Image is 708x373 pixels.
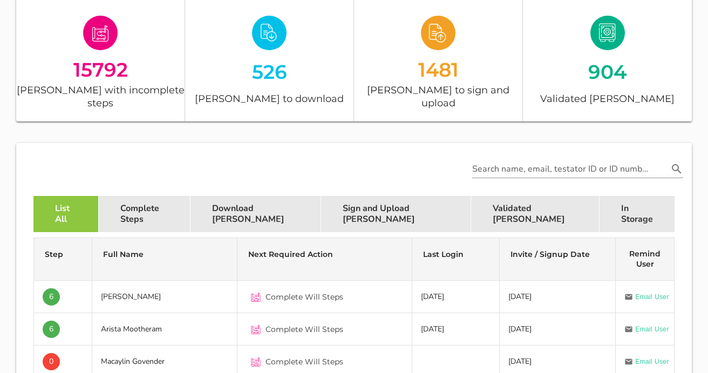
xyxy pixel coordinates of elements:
[103,249,144,259] span: Full Name
[190,196,321,232] div: Download [PERSON_NAME]
[500,238,616,281] th: Invite / Signup Date: Not sorted. Activate to sort ascending.
[45,249,63,259] span: Step
[510,249,590,259] span: Invite / Signup Date
[49,288,53,306] span: 6
[49,321,53,338] span: 6
[99,196,190,232] div: Complete Steps
[92,281,238,313] td: [PERSON_NAME]
[508,356,532,367] span: [DATE]
[265,356,343,367] span: Complete Will Steps
[629,249,661,269] span: Remind User
[92,238,238,281] th: Full Name: Not sorted. Activate to sort ascending.
[616,238,674,281] th: Remind User
[16,84,185,108] div: [PERSON_NAME] with incomplete steps
[34,238,92,281] th: Step: Not sorted. Activate to sort ascending.
[92,313,238,345] td: Arista Mootheram
[33,196,99,232] div: List All
[16,60,185,78] div: 15792
[49,353,53,370] span: 0
[321,196,471,232] div: Sign and Upload [PERSON_NAME]
[523,60,692,84] div: 904
[624,356,669,367] a: Email User
[635,356,669,367] span: Email User
[523,90,692,108] div: Validated [PERSON_NAME]
[265,291,343,302] span: Complete Will Steps
[635,291,669,302] span: Email User
[185,60,353,84] div: 526
[635,324,669,335] span: Email User
[423,249,464,259] span: Last Login
[412,313,500,345] td: [DATE]
[471,196,600,232] div: Validated [PERSON_NAME]
[667,162,686,176] button: Search name, email, testator ID or ID number appended action
[624,324,669,335] a: Email User
[185,90,353,108] div: [PERSON_NAME] to download
[412,281,500,313] td: [DATE]
[354,84,522,108] div: [PERSON_NAME] to sign and upload
[508,324,532,334] span: [DATE]
[600,196,675,232] div: In Storage
[265,324,343,335] span: Complete Will Steps
[624,291,669,302] a: Email User
[508,291,532,302] span: [DATE]
[237,238,412,281] th: Next Required Action: Not sorted. Activate to sort ascending.
[412,238,500,281] th: Last Login: Not sorted. Activate to sort ascending.
[248,249,333,259] span: Next Required Action
[354,60,522,78] div: 1481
